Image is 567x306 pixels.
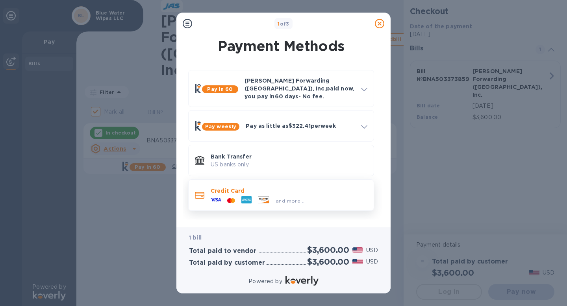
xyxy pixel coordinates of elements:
p: Bank Transfer [211,153,367,160]
h1: Payment Methods [187,38,376,54]
img: USD [352,247,363,253]
p: [PERSON_NAME] Forwarding ([GEOGRAPHIC_DATA]), Inc. paid now, you pay in 60 days - No fee. [245,77,355,100]
p: USD [366,246,378,254]
h2: $3,600.00 [307,245,349,255]
span: and more... [276,198,304,204]
b: Pay weekly [205,124,236,129]
span: 1 [278,21,280,27]
p: US banks only. [211,160,367,169]
h2: $3,600.00 [307,257,349,267]
h3: Total paid to vendor [189,247,256,255]
p: Credit Card [211,187,367,195]
p: Powered by [248,277,282,286]
p: USD [366,258,378,266]
p: Pay as little as $322.41 per week [246,122,355,130]
b: 1 bill [189,234,202,241]
img: USD [352,259,363,264]
img: Logo [285,276,319,286]
b: of 3 [278,21,289,27]
h3: Total paid by customer [189,259,265,267]
b: Pay in 60 [207,86,233,92]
